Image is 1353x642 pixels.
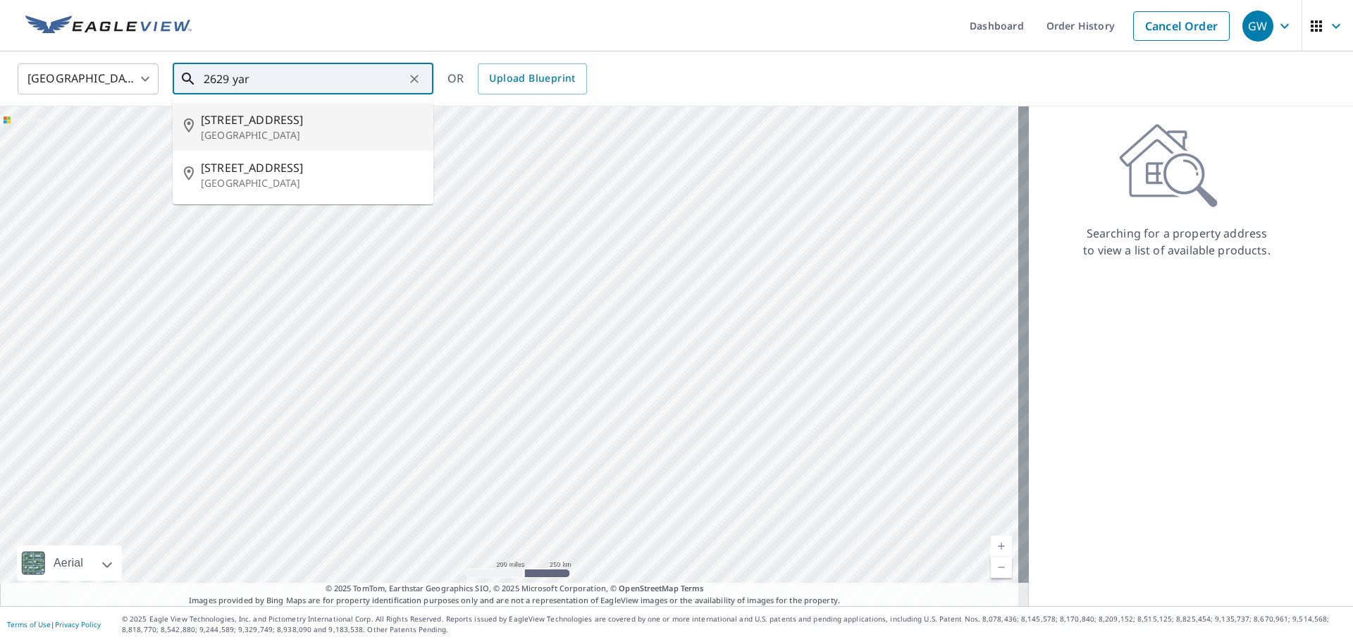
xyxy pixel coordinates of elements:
[404,69,424,89] button: Clear
[201,176,422,190] p: [GEOGRAPHIC_DATA]
[122,614,1346,635] p: © 2025 Eagle View Technologies, Inc. and Pictometry International Corp. All Rights Reserved. Repo...
[49,545,87,581] div: Aerial
[18,59,159,99] div: [GEOGRAPHIC_DATA]
[55,619,101,629] a: Privacy Policy
[25,16,192,37] img: EV Logo
[991,536,1012,557] a: Current Level 5, Zoom In
[1082,225,1271,259] p: Searching for a property address to view a list of available products.
[201,111,422,128] span: [STREET_ADDRESS]
[201,159,422,176] span: [STREET_ADDRESS]
[17,545,122,581] div: Aerial
[681,583,704,593] a: Terms
[489,70,575,87] span: Upload Blueprint
[1242,11,1273,42] div: GW
[204,59,404,99] input: Search by address or latitude-longitude
[7,620,101,629] p: |
[447,63,587,94] div: OR
[1133,11,1230,41] a: Cancel Order
[201,128,422,142] p: [GEOGRAPHIC_DATA]
[619,583,678,593] a: OpenStreetMap
[7,619,51,629] a: Terms of Use
[991,557,1012,578] a: Current Level 5, Zoom Out
[326,583,704,595] span: © 2025 TomTom, Earthstar Geographics SIO, © 2025 Microsoft Corporation, ©
[478,63,586,94] a: Upload Blueprint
